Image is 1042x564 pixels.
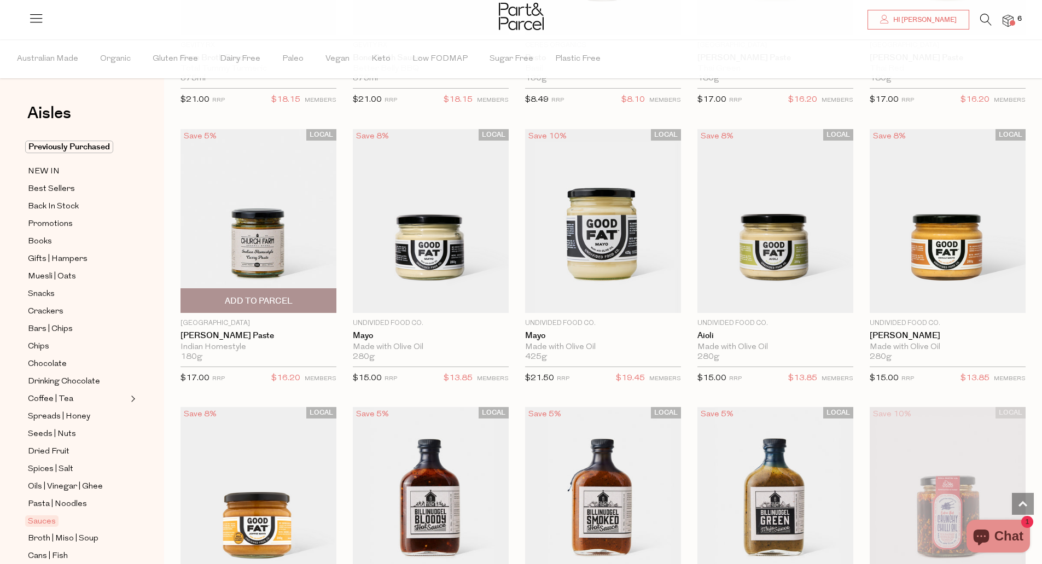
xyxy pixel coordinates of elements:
span: Keto [371,40,391,78]
small: MEMBERS [477,97,509,103]
a: Spices | Salt [28,462,127,476]
div: Save 5% [353,407,392,422]
button: Add To Parcel [181,288,336,313]
span: Dried Fruit [28,445,69,458]
span: Spreads | Honey [28,410,90,423]
a: Bars | Chips [28,322,127,336]
span: Chips [28,340,49,353]
a: Cans | Fish [28,549,127,563]
div: Save 8% [181,407,220,422]
span: 6 [1015,14,1024,24]
span: $18.15 [271,93,300,107]
div: Save 5% [181,129,220,144]
span: 180g [697,74,719,84]
a: Muesli | Oats [28,270,127,283]
span: Gluten Free [153,40,198,78]
a: Sauces [28,515,127,528]
span: 375ml [181,74,206,84]
a: Pasta | Noodles [28,497,127,511]
span: $15.00 [353,374,382,382]
span: Spices | Salt [28,463,73,476]
a: Dried Fruit [28,445,127,458]
a: Mayo [525,331,681,341]
span: $18.15 [444,93,473,107]
span: LOCAL [823,407,853,418]
span: Promotions [28,218,73,231]
span: Pasta | Noodles [28,498,87,511]
p: Undivided Food Co. [697,318,853,328]
span: $13.85 [444,371,473,386]
span: Organic [100,40,131,78]
div: Made with Olive Oil [353,342,509,352]
span: 180g [870,74,892,84]
span: LOCAL [306,407,336,418]
span: LOCAL [306,129,336,141]
span: $19.45 [616,371,645,386]
span: $21.00 [353,96,382,104]
span: Hi [PERSON_NAME] [890,15,957,25]
span: Seeds | Nuts [28,428,76,441]
span: NEW IN [28,165,60,178]
small: MEMBERS [994,97,1026,103]
a: Books [28,235,127,248]
small: MEMBERS [994,376,1026,382]
span: Paleo [282,40,304,78]
img: Part&Parcel [499,3,544,30]
div: Save 8% [353,129,392,144]
span: Sauces [25,515,59,527]
div: Save 10% [525,129,570,144]
span: Cans | Fish [28,550,68,563]
a: 6 [1003,15,1014,26]
span: Bars | Chips [28,323,73,336]
div: Save 5% [697,407,737,422]
p: [GEOGRAPHIC_DATA] [181,318,336,328]
a: [PERSON_NAME] Paste [181,331,336,341]
span: Gifts | Hampers [28,253,88,266]
p: Undivided Food Co. [525,318,681,328]
span: $21.00 [181,96,209,104]
span: Crackers [28,305,63,318]
small: RRP [551,97,564,103]
small: MEMBERS [305,376,336,382]
span: Muesli | Oats [28,270,76,283]
a: Chips [28,340,127,353]
span: 425g [525,352,547,362]
span: $21.50 [525,374,554,382]
span: Broth | Miso | Soup [28,532,98,545]
img: Curry Paste [181,129,336,313]
a: Aisles [27,105,71,132]
a: Mayo [353,331,509,341]
small: RRP [212,376,225,382]
a: Chocolate [28,357,127,371]
img: Mayo [353,129,509,313]
a: Broth | Miso | Soup [28,532,127,545]
a: Hi [PERSON_NAME] [868,10,969,30]
small: MEMBERS [305,97,336,103]
span: LOCAL [479,407,509,418]
span: LOCAL [651,129,681,141]
small: RRP [729,97,742,103]
a: Seeds | Nuts [28,427,127,441]
span: Back In Stock [28,200,79,213]
span: 280g [353,352,375,362]
p: Undivided Food Co. [353,318,509,328]
div: Indian Homestyle [181,342,336,352]
span: $13.85 [960,371,989,386]
span: $16.20 [788,93,817,107]
span: Plastic Free [555,40,601,78]
span: 130g [525,74,547,84]
div: Made with Olive Oil [525,342,681,352]
p: Undivided Food Co. [870,318,1026,328]
span: Chocolate [28,358,67,371]
div: Save 8% [870,129,909,144]
a: Spreads | Honey [28,410,127,423]
span: LOCAL [651,407,681,418]
span: LOCAL [479,129,509,141]
small: RRP [901,376,914,382]
button: Expand/Collapse Coffee | Tea [128,392,136,405]
span: LOCAL [823,129,853,141]
span: Add To Parcel [225,295,293,307]
small: RRP [385,376,397,382]
small: RRP [212,97,225,103]
inbox-online-store-chat: Shopify online store chat [963,520,1033,555]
